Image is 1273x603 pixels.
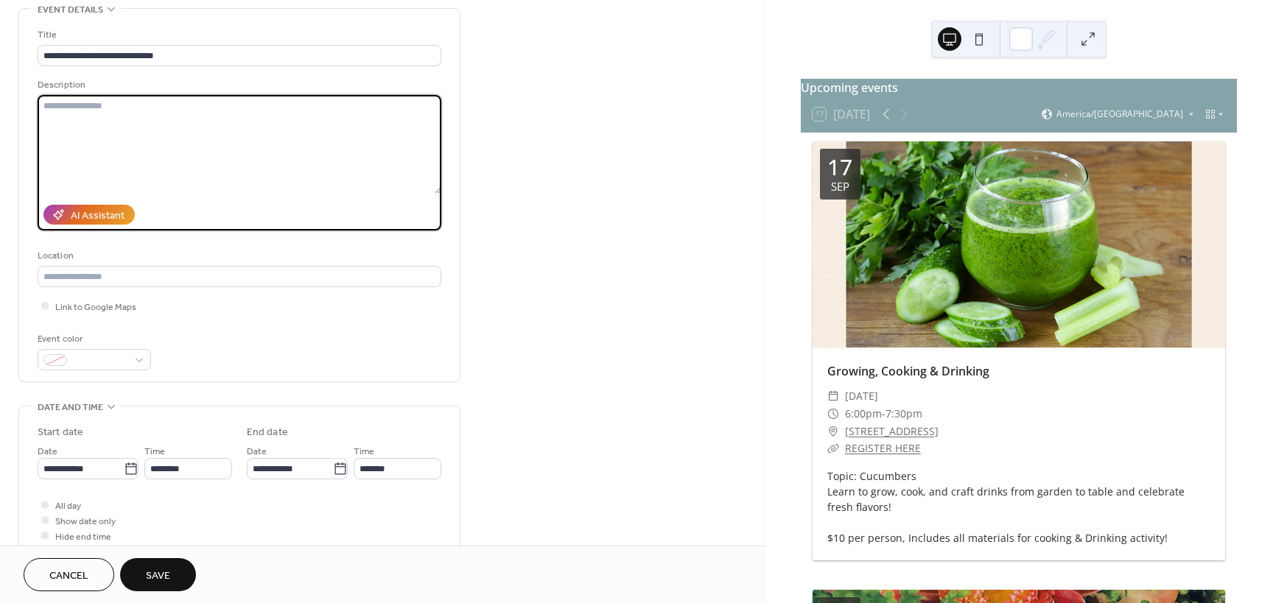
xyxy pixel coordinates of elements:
span: All day [55,498,81,514]
span: 7:30pm [886,405,922,423]
div: Title [38,27,438,43]
div: Upcoming events [801,79,1237,96]
div: Sep [831,181,849,192]
span: [DATE] [845,387,878,405]
span: Date and time [38,400,103,415]
span: Cancel [49,568,88,584]
button: AI Assistant [43,205,135,225]
span: Time [144,444,165,459]
span: - [882,405,886,423]
span: 6:00pm [845,405,882,423]
div: AI Assistant [71,208,125,224]
span: Link to Google Maps [55,300,136,315]
div: 17 [827,156,852,178]
div: End date [247,425,288,440]
div: ​ [827,423,839,440]
div: Description [38,77,438,93]
button: Cancel [24,558,114,591]
span: America/[GEOGRAPHIC_DATA] [1056,110,1183,119]
span: Save [146,568,170,584]
div: Event color [38,331,148,347]
span: Event details [38,2,103,18]
div: ​ [827,405,839,423]
div: ​ [827,387,839,405]
a: Growing, Cooking & Drinking [827,363,989,379]
div: Location [38,248,438,264]
span: Hide end time [55,529,111,545]
span: Date [38,444,57,459]
div: Topic: Cucumbers Learn to grow, cook, and craft drinks from garden to table and celebrate fresh f... [813,468,1225,546]
span: Date [247,444,267,459]
a: REGISTER HERE [845,441,921,455]
a: [STREET_ADDRESS] [845,423,939,440]
div: Start date [38,425,83,440]
span: Show date only [55,514,116,529]
div: ​ [827,440,839,457]
button: Save [120,558,196,591]
span: Time [354,444,374,459]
